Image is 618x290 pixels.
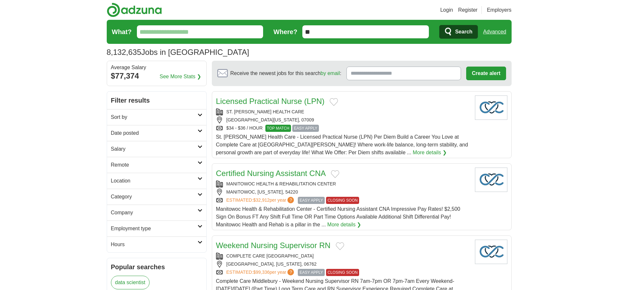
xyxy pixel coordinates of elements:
[111,65,202,70] div: Average Salary
[475,168,507,192] img: Company logo
[226,197,296,204] a: ESTIMATED:$32,912per year?
[216,241,331,250] a: Weekend Nursing Supervisor RN
[216,108,470,115] div: ST. [PERSON_NAME] HEALTH CARE
[321,70,340,76] a: by email
[112,27,132,37] label: What?
[455,25,472,38] span: Search
[298,197,324,204] span: EASY APPLY
[107,109,206,125] a: Sort by
[216,125,470,132] div: $34 - $36 / HOUR
[287,197,294,203] span: ?
[475,240,507,264] img: Company logo
[111,145,198,153] h2: Salary
[107,189,206,205] a: Category
[298,269,324,276] span: EASY APPLY
[111,177,198,185] h2: Location
[273,27,297,37] label: Where?
[216,189,470,195] div: MANITOWOC, [US_STATE], 54220
[111,241,198,248] h2: Hours
[326,197,359,204] span: CLOSING SOON
[253,270,270,275] span: $99,336
[107,173,206,189] a: Location
[111,276,150,289] a: data scientist
[216,117,470,123] div: [GEOGRAPHIC_DATA][US_STATE], 07009
[111,262,202,272] h2: Popular searches
[107,221,206,236] a: Employment type
[111,225,198,233] h2: Employment type
[226,269,296,276] a: ESTIMATED:$99,336per year?
[111,70,202,82] div: $77,374
[327,221,361,229] a: More details ❯
[292,125,319,132] span: EASY APPLY
[160,73,201,81] a: See More Stats ❯
[107,92,206,109] h2: Filter results
[111,193,198,201] h2: Category
[107,3,162,17] img: Adzuna logo
[107,205,206,221] a: Company
[107,236,206,252] a: Hours
[265,125,291,132] span: TOP MATCH
[487,6,512,14] a: Employers
[107,125,206,141] a: Date posted
[216,261,470,268] div: [GEOGRAPHIC_DATA], [US_STATE], 06762
[111,161,198,169] h2: Remote
[458,6,478,14] a: Register
[111,113,198,121] h2: Sort by
[111,129,198,137] h2: Date posted
[107,46,141,58] span: 8,132,635
[287,269,294,275] span: ?
[107,141,206,157] a: Salary
[216,134,468,155] span: St. [PERSON_NAME] Health Care - Licensed Practical Nurse (LPN) Per Diem Build a Career You Love a...
[439,25,478,39] button: Search
[216,253,470,259] div: COMPLETE CARE [GEOGRAPHIC_DATA]
[330,98,338,106] button: Add to favorite jobs
[253,197,270,203] span: $32,912
[440,6,453,14] a: Login
[326,269,359,276] span: CLOSING SOON
[336,242,344,250] button: Add to favorite jobs
[216,181,470,187] div: MANITOWOC HEALTH & REHABILITATION CENTER
[331,170,339,178] button: Add to favorite jobs
[230,69,341,77] span: Receive the newest jobs for this search :
[413,149,447,157] a: More details ❯
[107,157,206,173] a: Remote
[466,67,506,80] button: Create alert
[483,25,506,38] a: Advanced
[216,97,325,106] a: Licensed Practical Nurse (LPN)
[216,169,326,178] a: Certified Nursing Assistant CNA
[475,95,507,120] img: Company logo
[216,206,460,227] span: Manitowoc Health & Rehabilitation Center - Certified Nursing Assistant CNA Impressive Pay Rates! ...
[111,209,198,217] h2: Company
[107,48,249,57] h1: Jobs in [GEOGRAPHIC_DATA]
